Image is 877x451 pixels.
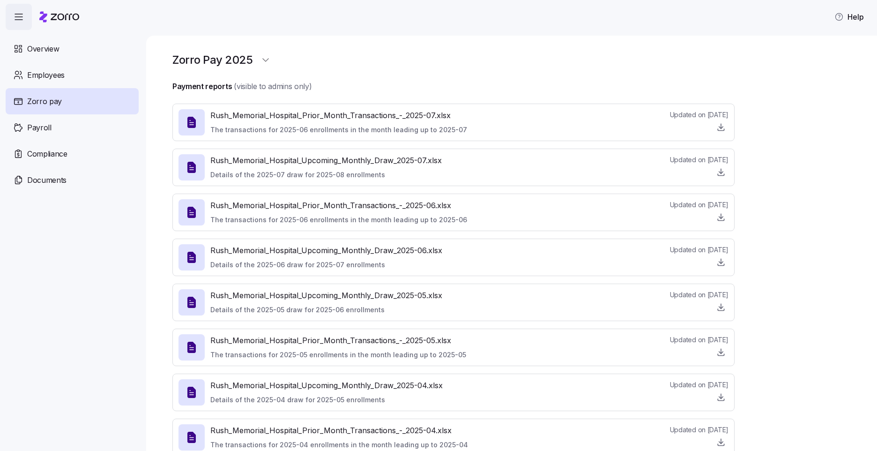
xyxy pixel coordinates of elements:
[6,141,139,167] a: Compliance
[210,125,467,135] span: The transactions for 2025-06 enrollments in the month leading up to 2025-07
[27,122,52,134] span: Payroll
[210,200,467,211] span: Rush_Memorial_Hospital_Prior_Month_Transactions_-_2025-06.xlsx
[210,245,442,256] span: Rush_Memorial_Hospital_Upcoming_Monthly_Draw_2025-06.xlsx
[210,290,442,301] span: Rush_Memorial_Hospital_Upcoming_Monthly_Draw_2025-05.xlsx
[210,380,443,391] span: Rush_Memorial_Hospital_Upcoming_Monthly_Draw_2025-04.xlsx
[670,290,728,300] span: Updated on [DATE]
[6,167,139,193] a: Documents
[27,96,62,107] span: Zorro pay
[670,245,728,255] span: Updated on [DATE]
[6,114,139,141] a: Payroll
[27,43,59,55] span: Overview
[6,36,139,62] a: Overview
[27,69,65,81] span: Employees
[210,110,467,121] span: Rush_Memorial_Hospital_Prior_Month_Transactions_-_2025-07.xlsx
[670,335,728,345] span: Updated on [DATE]
[210,155,442,166] span: Rush_Memorial_Hospital_Upcoming_Monthly_Draw_2025-07.xlsx
[670,200,728,210] span: Updated on [DATE]
[670,380,728,390] span: Updated on [DATE]
[27,148,67,160] span: Compliance
[210,305,442,315] span: Details of the 2025-05 draw for 2025-06 enrollments
[210,335,466,346] span: Rush_Memorial_Hospital_Prior_Month_Transactions_-_2025-05.xlsx
[172,81,232,92] h4: Payment reports
[670,110,728,120] span: Updated on [DATE]
[210,440,468,450] span: The transactions for 2025-04 enrollments in the month leading up to 2025-04
[210,425,468,436] span: Rush_Memorial_Hospital_Prior_Month_Transactions_-_2025-04.xlsx
[172,53,253,67] h1: Zorro Pay 2025
[6,62,139,88] a: Employees
[210,350,466,360] span: The transactions for 2025-05 enrollments in the month leading up to 2025-05
[210,395,443,405] span: Details of the 2025-04 draw for 2025-05 enrollments
[210,170,442,180] span: Details of the 2025-07 draw for 2025-08 enrollments
[834,11,864,23] span: Help
[670,155,728,165] span: Updated on [DATE]
[827,8,871,26] button: Help
[234,81,312,92] span: (visible to admins only)
[27,174,67,186] span: Documents
[210,260,442,270] span: Details of the 2025-06 draw for 2025-07 enrollments
[6,88,139,114] a: Zorro pay
[670,425,728,435] span: Updated on [DATE]
[210,215,467,225] span: The transactions for 2025-06 enrollments in the month leading up to 2025-06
